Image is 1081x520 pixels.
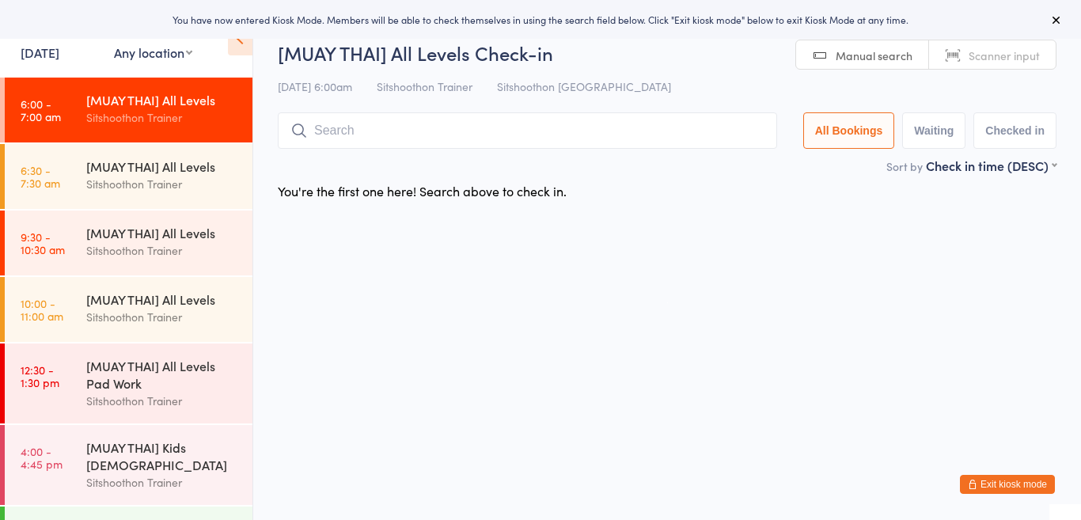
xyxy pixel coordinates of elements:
div: You're the first one here! Search above to check in. [278,182,567,199]
button: Exit kiosk mode [960,475,1055,494]
span: Sitshoothon [GEOGRAPHIC_DATA] [497,78,671,94]
span: [DATE] 6:00am [278,78,352,94]
div: [MUAY THAI] All Levels Pad Work [86,357,239,392]
time: 4:00 - 4:45 pm [21,445,63,470]
time: 6:30 - 7:30 am [21,164,60,189]
div: Any location [114,44,192,61]
label: Sort by [886,158,923,174]
a: [DATE] [21,44,59,61]
span: Sitshoothon Trainer [377,78,472,94]
time: 6:00 - 7:00 am [21,97,61,123]
div: [MUAY THAI] Kids [DEMOGRAPHIC_DATA] [86,438,239,473]
div: [MUAY THAI] All Levels [86,290,239,308]
time: 12:30 - 1:30 pm [21,363,59,389]
div: [MUAY THAI] All Levels [86,91,239,108]
span: Scanner input [969,47,1040,63]
div: Sitshoothon Trainer [86,175,239,193]
div: Check in time (DESC) [926,157,1056,174]
time: 9:30 - 10:30 am [21,230,65,256]
h2: [MUAY THAI] All Levels Check-in [278,40,1056,66]
a: 9:30 -10:30 am[MUAY THAI] All LevelsSitshoothon Trainer [5,211,252,275]
div: [MUAY THAI] All Levels [86,158,239,175]
a: 10:00 -11:00 am[MUAY THAI] All LevelsSitshoothon Trainer [5,277,252,342]
a: 6:00 -7:00 am[MUAY THAI] All LevelsSitshoothon Trainer [5,78,252,142]
button: All Bookings [803,112,895,149]
a: 6:30 -7:30 am[MUAY THAI] All LevelsSitshoothon Trainer [5,144,252,209]
button: Checked in [973,112,1056,149]
input: Search [278,112,777,149]
span: Manual search [836,47,912,63]
div: You have now entered Kiosk Mode. Members will be able to check themselves in using the search fie... [25,13,1056,26]
a: 12:30 -1:30 pm[MUAY THAI] All Levels Pad WorkSitshoothon Trainer [5,344,252,423]
div: Sitshoothon Trainer [86,473,239,492]
a: 4:00 -4:45 pm[MUAY THAI] Kids [DEMOGRAPHIC_DATA]Sitshoothon Trainer [5,425,252,505]
div: Sitshoothon Trainer [86,308,239,326]
time: 10:00 - 11:00 am [21,297,63,322]
button: Waiting [902,112,965,149]
div: Sitshoothon Trainer [86,392,239,410]
div: Sitshoothon Trainer [86,241,239,260]
div: [MUAY THAI] All Levels [86,224,239,241]
div: Sitshoothon Trainer [86,108,239,127]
